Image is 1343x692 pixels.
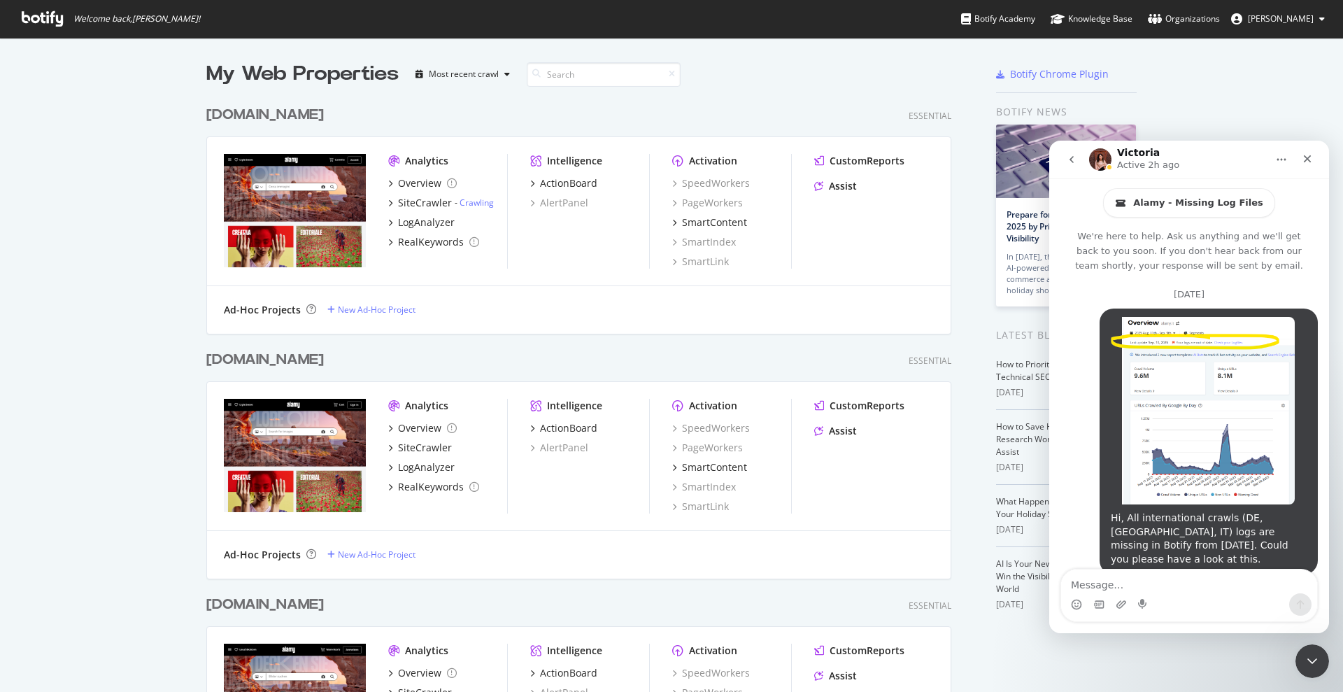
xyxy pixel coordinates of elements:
a: SiteCrawler- Crawling [388,196,494,210]
div: Analytics [405,644,448,658]
a: AlertPanel [530,196,588,210]
div: Ad-Hoc Projects [224,303,301,317]
div: Essential [909,110,951,122]
div: Activation [689,154,737,168]
iframe: Intercom live chat [1295,644,1329,678]
div: New Ad-Hoc Project [338,549,415,560]
div: SiteCrawler [398,441,452,455]
a: How to Prioritize and Accelerate Technical SEO with Botify Assist [996,358,1121,383]
div: Overview [398,421,441,435]
a: AI Is Your New Customer: How to Win the Visibility Battle in a ChatGPT World [996,558,1137,595]
div: SiteCrawler [398,196,452,210]
a: ActionBoard [530,176,597,190]
a: [DOMAIN_NAME] [206,350,329,370]
div: In [DATE], the first year where AI-powered search and commerce agents will guide holiday shoppers… [1007,251,1125,296]
button: [PERSON_NAME] [1220,8,1336,30]
div: CustomReports [830,644,904,658]
a: Overview [388,666,457,680]
a: ActionBoard [530,421,597,435]
div: New Ad-Hoc Project [338,304,415,316]
img: alamy.it [224,154,366,267]
a: SpeedWorkers [672,421,750,435]
div: LogAnalyzer [398,216,455,230]
div: Overview [398,666,441,680]
a: New Ad-Hoc Project [327,549,415,560]
div: Essential [909,355,951,367]
a: CustomReports [814,399,904,413]
a: SmartLink [672,255,729,269]
a: SpeedWorkers [672,176,750,190]
a: Assist [814,669,857,683]
div: Intelligence [547,399,602,413]
div: Intelligence [547,644,602,658]
div: [DOMAIN_NAME] [206,350,324,370]
a: [DOMAIN_NAME] [206,595,329,615]
a: PageWorkers [672,441,743,455]
a: AlertPanel [530,441,588,455]
a: Overview [388,176,457,190]
div: Intelligence [547,154,602,168]
a: Prepare for [DATE][DATE] 2025 by Prioritizing AI Search Visibility [1007,209,1123,244]
div: Assist [829,424,857,438]
div: Analytics [405,399,448,413]
div: RealKeywords [398,235,464,249]
button: Most recent crawl [410,63,516,85]
div: Essential [909,600,951,612]
a: Botify Chrome Plugin [996,67,1109,81]
div: SmartContent [682,216,747,230]
div: Organizations [1148,12,1220,26]
div: SmartContent [682,460,747,474]
a: SmartIndex [672,480,736,494]
div: LogAnalyzer [398,460,455,474]
a: CustomReports [814,644,904,658]
a: How to Save Hours on Content and Research Workflows with Botify Assist [996,421,1132,458]
span: Rini Chandra [1248,13,1314,24]
div: SpeedWorkers [672,666,750,680]
img: alamy.es [224,399,366,512]
img: Prepare for Black Friday 2025 by Prioritizing AI Search Visibility [996,125,1136,198]
a: New Ad-Hoc Project [327,304,415,316]
a: RealKeywords [388,235,479,249]
a: SiteCrawler [388,441,452,455]
a: RealKeywords [388,480,479,494]
div: [DATE] [996,598,1137,611]
div: Ad-Hoc Projects [224,548,301,562]
a: PageWorkers [672,196,743,210]
div: Latest Blog Posts [996,327,1137,343]
div: [DATE] [996,523,1137,536]
div: Activation [689,399,737,413]
a: [DOMAIN_NAME] [206,105,329,125]
a: Overview [388,421,457,435]
div: Botify news [996,104,1137,120]
div: CustomReports [830,154,904,168]
a: SmartIndex [672,235,736,249]
a: Crawling [460,197,494,209]
a: SmartContent [672,460,747,474]
a: SmartLink [672,500,729,514]
span: Welcome back, [PERSON_NAME] ! [73,13,200,24]
a: ActionBoard [530,666,597,680]
div: My Web Properties [206,60,399,88]
div: ActionBoard [540,421,597,435]
div: [DATE] [996,386,1137,399]
div: Overview [398,176,441,190]
div: ActionBoard [540,666,597,680]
